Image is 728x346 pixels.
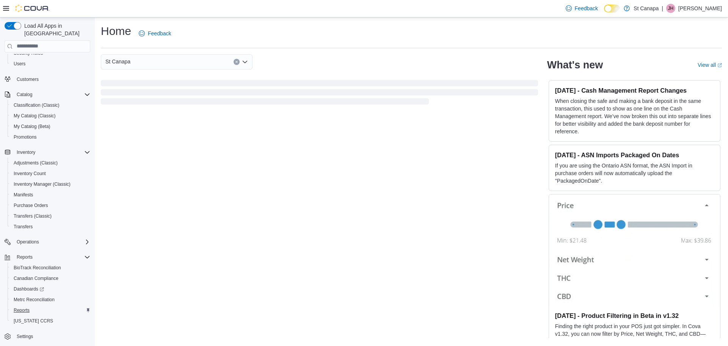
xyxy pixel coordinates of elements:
span: Inventory Count [14,171,46,177]
span: Canadian Compliance [14,275,58,281]
button: Inventory Manager (Classic) [8,179,93,190]
span: Catalog [14,90,90,99]
span: Catalog [17,92,32,98]
button: My Catalog (Beta) [8,121,93,132]
span: Reports [11,306,90,315]
button: Metrc Reconciliation [8,294,93,305]
button: Purchase Orders [8,200,93,211]
span: My Catalog (Classic) [14,113,56,119]
button: Reports [14,253,36,262]
span: BioTrack Reconciliation [14,265,61,271]
span: Purchase Orders [14,202,48,209]
p: When closing the safe and making a bank deposit in the same transaction, this used to show as one... [555,97,714,135]
button: Transfers (Classic) [8,211,93,221]
span: Transfers [14,224,33,230]
button: Classification (Classic) [8,100,93,111]
span: Customers [17,76,39,82]
p: If you are using the Ontario ASN format, the ASN Import in purchase orders will now automatically... [555,162,714,185]
span: Inventory Count [11,169,90,178]
button: Reports [2,252,93,262]
button: BioTrack Reconciliation [8,262,93,273]
span: Promotions [14,134,37,140]
span: My Catalog (Beta) [14,123,50,130]
span: Manifests [14,192,33,198]
button: Promotions [8,132,93,142]
a: BioTrack Reconciliation [11,263,64,272]
button: Catalog [14,90,35,99]
a: Dashboards [8,284,93,294]
button: Operations [14,237,42,246]
button: Open list of options [242,59,248,65]
button: My Catalog (Classic) [8,111,93,121]
button: [US_STATE] CCRS [8,316,93,326]
a: Feedback [563,1,601,16]
a: Reports [11,306,33,315]
button: Clear input [234,59,240,65]
a: Transfers [11,222,36,231]
button: Catalog [2,89,93,100]
span: St Canapa [105,57,130,66]
a: Metrc Reconciliation [11,295,58,304]
a: Inventory Count [11,169,49,178]
a: Classification (Classic) [11,101,63,110]
a: Manifests [11,190,36,199]
span: Reports [17,254,33,260]
span: Users [14,61,25,67]
a: Feedback [136,26,174,41]
h2: What's new [547,59,603,71]
span: Metrc Reconciliation [11,295,90,304]
h1: Home [101,24,131,39]
button: Inventory [14,148,38,157]
button: Manifests [8,190,93,200]
a: Adjustments (Classic) [11,158,61,167]
span: Reports [14,253,90,262]
button: Canadian Compliance [8,273,93,284]
a: Purchase Orders [11,201,51,210]
svg: External link [717,63,722,68]
span: Customers [14,74,90,84]
span: Reports [14,307,30,313]
span: BioTrack Reconciliation [11,263,90,272]
span: Inventory Manager (Classic) [11,180,90,189]
a: View allExternal link [698,62,722,68]
span: Metrc Reconciliation [14,297,55,303]
span: Transfers (Classic) [11,212,90,221]
span: Operations [17,239,39,245]
span: Promotions [11,133,90,142]
span: My Catalog (Classic) [11,111,90,120]
span: Transfers (Classic) [14,213,52,219]
span: Settings [17,333,33,340]
button: Transfers [8,221,93,232]
a: Users [11,59,28,68]
h3: [DATE] - Cash Management Report Changes [555,87,714,94]
button: Operations [2,237,93,247]
button: Customers [2,74,93,85]
p: | [662,4,663,13]
span: My Catalog (Beta) [11,122,90,131]
span: Purchase Orders [11,201,90,210]
div: Joe Hernandez [666,4,675,13]
span: Dashboards [11,284,90,294]
p: [PERSON_NAME] [678,4,722,13]
span: Classification (Classic) [11,101,90,110]
button: Reports [8,305,93,316]
span: Transfers [11,222,90,231]
a: My Catalog (Beta) [11,122,53,131]
h3: [DATE] - ASN Imports Packaged On Dates [555,151,714,159]
a: Promotions [11,133,40,142]
a: Settings [14,332,36,341]
input: Dark Mode [604,5,620,13]
span: Adjustments (Classic) [14,160,58,166]
span: Loading [101,82,538,106]
a: Transfers (Classic) [11,212,55,221]
button: Inventory [2,147,93,158]
span: Classification (Classic) [14,102,60,108]
span: Users [11,59,90,68]
span: Settings [14,332,90,341]
span: Load All Apps in [GEOGRAPHIC_DATA] [21,22,90,37]
span: Inventory [17,149,35,155]
span: Washington CCRS [11,316,90,325]
span: Feedback [148,30,171,37]
span: [US_STATE] CCRS [14,318,53,324]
